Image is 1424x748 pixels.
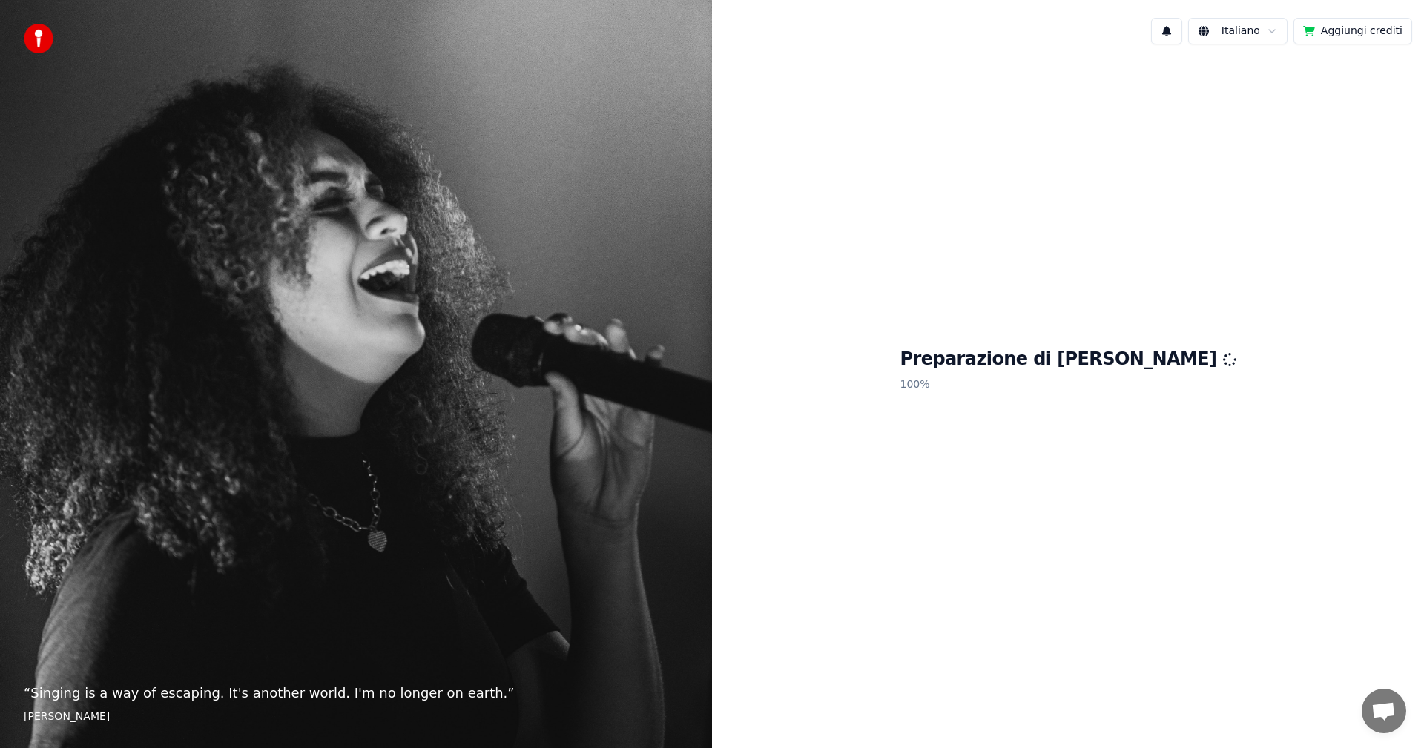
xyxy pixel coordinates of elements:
footer: [PERSON_NAME] [24,709,688,724]
a: Aprire la chat [1362,689,1406,733]
p: “ Singing is a way of escaping. It's another world. I'm no longer on earth. ” [24,683,688,704]
p: 100 % [900,371,1236,398]
button: Aggiungi crediti [1293,18,1412,44]
h1: Preparazione di [PERSON_NAME] [900,348,1236,371]
img: youka [24,24,53,53]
